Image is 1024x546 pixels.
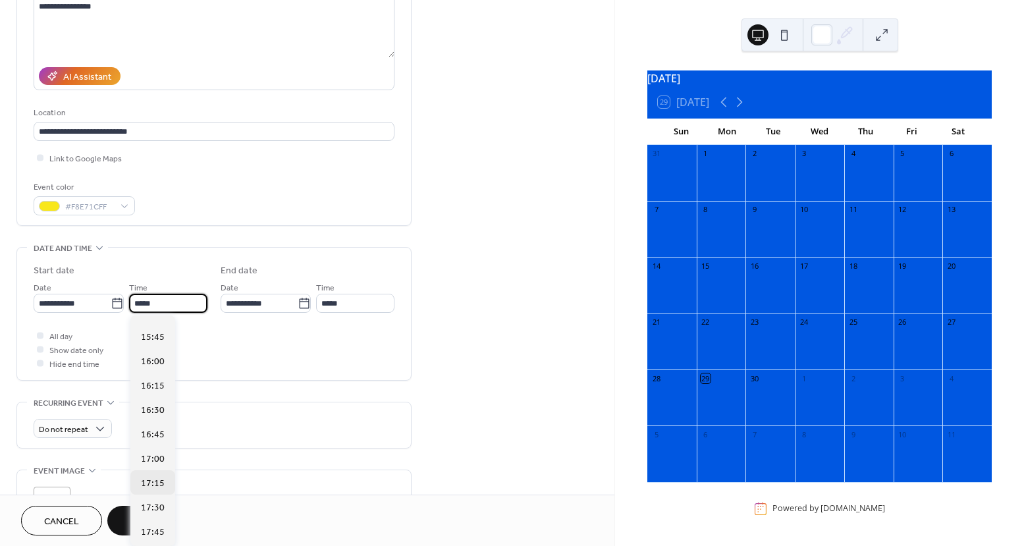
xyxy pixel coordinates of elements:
[34,180,132,194] div: Event color
[701,261,711,271] div: 15
[799,261,809,271] div: 17
[701,205,711,215] div: 8
[34,264,74,278] div: Start date
[34,281,51,295] span: Date
[141,477,165,491] span: 17:15
[141,379,165,393] span: 16:15
[141,355,165,369] span: 16:00
[44,515,79,529] span: Cancel
[141,526,165,539] span: 17:45
[141,501,165,515] span: 17:30
[946,317,956,327] div: 27
[39,67,121,85] button: AI Assistant
[946,205,956,215] div: 13
[49,330,72,344] span: All day
[946,149,956,159] div: 6
[49,152,122,166] span: Link to Google Maps
[141,331,165,344] span: 15:45
[651,149,661,159] div: 31
[898,205,907,215] div: 12
[848,373,858,383] div: 2
[701,317,711,327] div: 22
[141,428,165,442] span: 16:45
[316,281,335,295] span: Time
[221,264,257,278] div: End date
[107,506,175,535] button: Save
[651,429,661,439] div: 5
[749,373,759,383] div: 30
[658,119,704,145] div: Sun
[796,119,842,145] div: Wed
[799,205,809,215] div: 10
[34,106,392,120] div: Location
[935,119,981,145] div: Sat
[799,317,809,327] div: 24
[750,119,796,145] div: Tue
[848,317,858,327] div: 25
[651,261,661,271] div: 14
[49,358,99,371] span: Hide end time
[651,317,661,327] div: 21
[39,422,88,437] span: Do not repeat
[34,487,70,524] div: ;
[821,503,885,514] a: [DOMAIN_NAME]
[848,429,858,439] div: 9
[772,503,885,514] div: Powered by
[141,452,165,466] span: 17:00
[749,205,759,215] div: 9
[21,506,102,535] button: Cancel
[701,373,711,383] div: 29
[651,205,661,215] div: 7
[34,464,85,478] span: Event image
[34,242,92,256] span: Date and time
[898,261,907,271] div: 19
[651,373,661,383] div: 28
[799,429,809,439] div: 8
[65,200,114,214] span: #F8E71CFF
[946,429,956,439] div: 11
[799,149,809,159] div: 3
[701,149,711,159] div: 1
[898,149,907,159] div: 5
[898,373,907,383] div: 3
[749,429,759,439] div: 7
[848,261,858,271] div: 18
[749,149,759,159] div: 2
[799,373,809,383] div: 1
[49,344,103,358] span: Show date only
[946,373,956,383] div: 4
[843,119,889,145] div: Thu
[848,149,858,159] div: 4
[647,70,992,86] div: [DATE]
[898,317,907,327] div: 26
[749,261,759,271] div: 16
[704,119,750,145] div: Mon
[946,261,956,271] div: 20
[34,396,103,410] span: Recurring event
[898,429,907,439] div: 10
[63,70,111,84] div: AI Assistant
[848,205,858,215] div: 11
[889,119,935,145] div: Fri
[129,281,148,295] span: Time
[141,404,165,418] span: 16:30
[221,281,238,295] span: Date
[749,317,759,327] div: 23
[701,429,711,439] div: 6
